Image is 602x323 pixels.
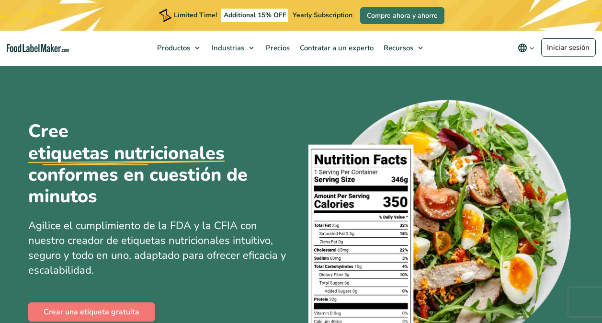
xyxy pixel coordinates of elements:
[28,219,286,277] span: Agilice el cumplimiento de la FDA y la CFIA con nuestro creador de etiquetas nutricionales intuit...
[360,7,444,24] a: Compre ahora y ahorre
[261,31,293,65] a: Precios
[221,9,289,22] span: Additional 15% OFF
[295,31,376,65] a: Contratar a un experto
[379,31,428,65] a: Recursos
[152,31,204,65] a: Productos
[381,43,414,53] span: Recursos
[209,43,245,53] span: Industrias
[28,302,155,322] a: Crear una etiqueta gratuita
[297,43,375,53] span: Contratar a un experto
[174,11,217,20] span: Limited Time!
[207,31,259,65] a: Industrias
[293,11,352,20] span: Yearly Subscription
[28,142,225,164] u: etiquetas nutricionales
[154,43,191,53] span: Productos
[28,120,249,207] h1: Cree conformes en cuestión de minutos
[541,38,596,57] a: Iniciar sesión
[263,43,291,53] span: Precios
